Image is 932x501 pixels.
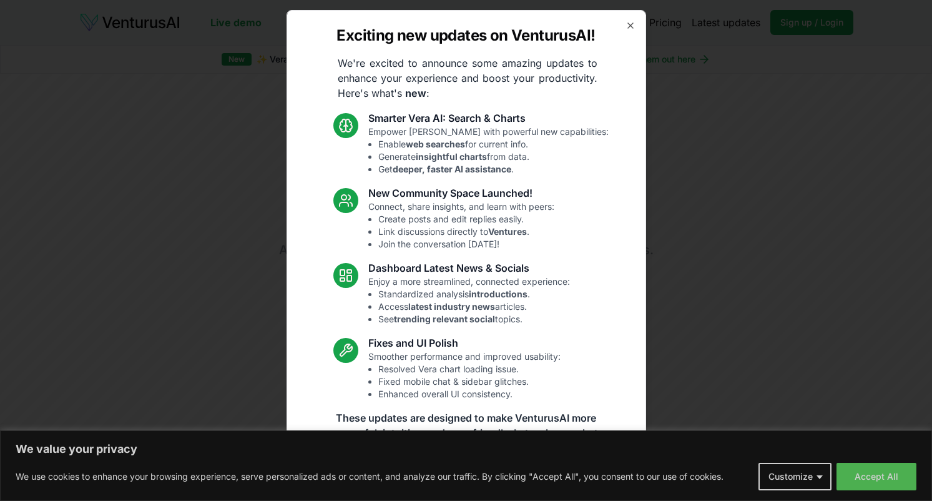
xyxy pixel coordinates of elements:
p: Enjoy a more streamlined, connected experience: [368,275,570,325]
li: Access articles. [378,300,570,313]
li: Create posts and edit replies easily. [378,213,554,226]
strong: web searches [406,139,465,149]
h3: Dashboard Latest News & Socials [368,260,570,275]
li: Generate from data. [378,151,609,163]
h3: New Community Space Launched! [368,186,554,201]
strong: introductions [469,289,527,299]
li: Enhanced overall UI consistency. [378,388,561,400]
li: Link discussions directly to . [378,226,554,238]
strong: latest industry news [408,301,495,312]
strong: Ventures [488,226,527,237]
strong: new [405,87,426,99]
strong: insightful charts [416,151,487,162]
li: Get . [378,163,609,176]
strong: deeper, faster AI assistance [393,164,511,174]
p: We're excited to announce some amazing updates to enhance your experience and boost your producti... [328,56,607,101]
p: Smoother performance and improved usability: [368,350,561,400]
p: Connect, share insights, and learn with peers: [368,201,554,250]
p: Empower [PERSON_NAME] with powerful new capabilities: [368,126,609,176]
li: Fixed mobile chat & sidebar glitches. [378,375,561,388]
li: Join the conversation [DATE]! [378,238,554,250]
h3: Fixes and UI Polish [368,335,561,350]
li: Standardized analysis . [378,288,570,300]
li: See topics. [378,313,570,325]
li: Resolved Vera chart loading issue. [378,363,561,375]
h2: Exciting new updates on VenturusAI! [336,26,595,46]
li: Enable for current info. [378,138,609,151]
h3: Smarter Vera AI: Search & Charts [368,111,609,126]
p: These updates are designed to make VenturusAI more powerful, intuitive, and user-friendly. Let us... [326,410,606,455]
a: Read the full announcement on our blog! [373,470,560,495]
strong: trending relevant social [394,314,495,324]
